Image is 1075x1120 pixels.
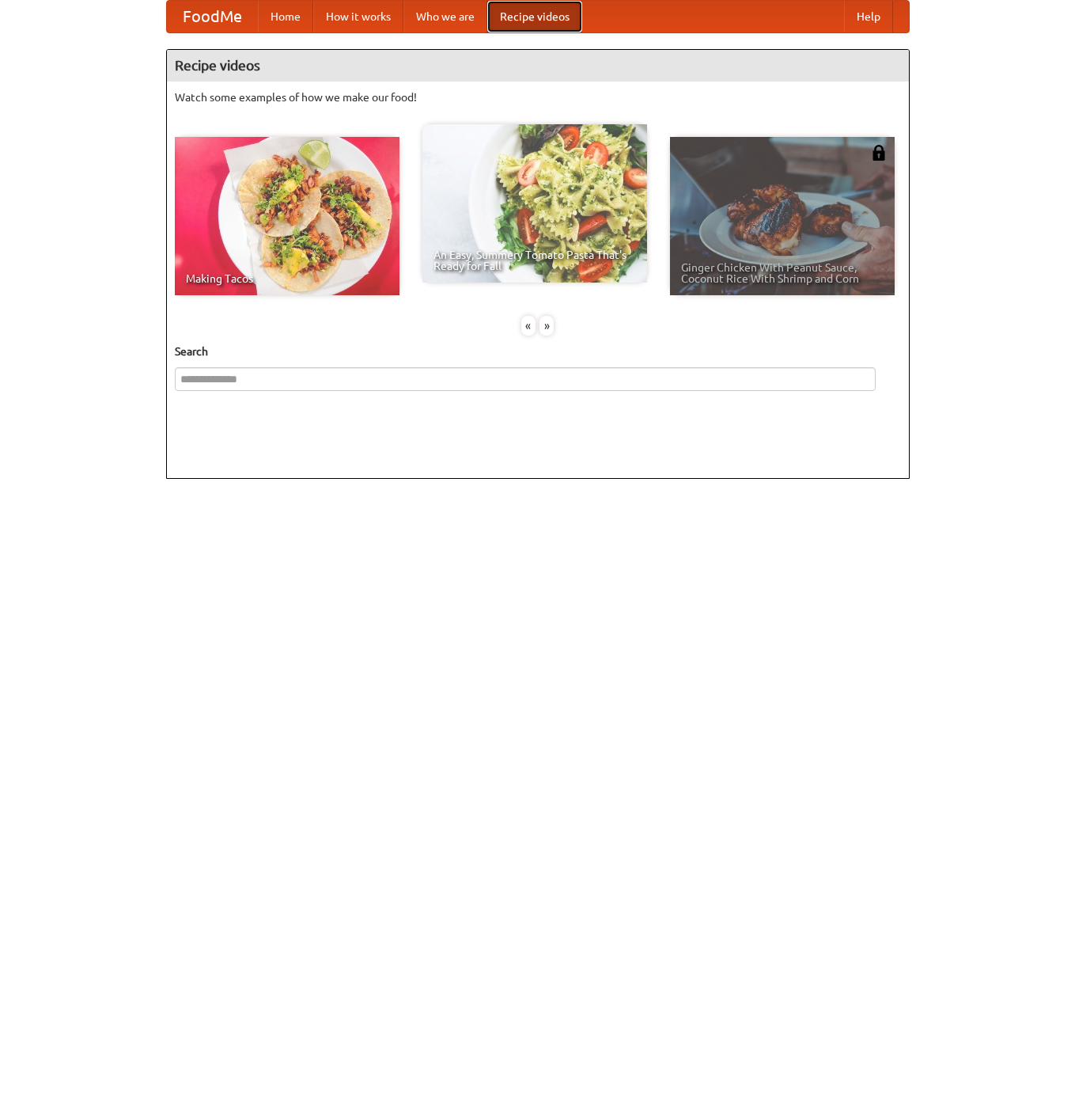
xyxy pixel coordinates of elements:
span: An Easy, Summery Tomato Pasta That's Ready for Fall [433,249,636,271]
a: An Easy, Summery Tomato Pasta That's Ready for Fall [422,124,647,283]
h5: Search [175,344,901,359]
a: FoodMe [167,1,258,32]
a: Making Tacos [175,137,399,295]
h4: Recipe videos [167,50,909,82]
img: 483408.png [871,145,887,161]
div: » [539,316,554,336]
a: Help [844,1,893,32]
a: Recipe videos [487,1,582,32]
a: How it works [313,1,403,32]
a: Home [258,1,313,32]
p: Watch some examples of how we make our food! [175,89,901,105]
a: Who we are [403,1,487,32]
span: Making Tacos [186,273,388,284]
div: « [521,316,536,336]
